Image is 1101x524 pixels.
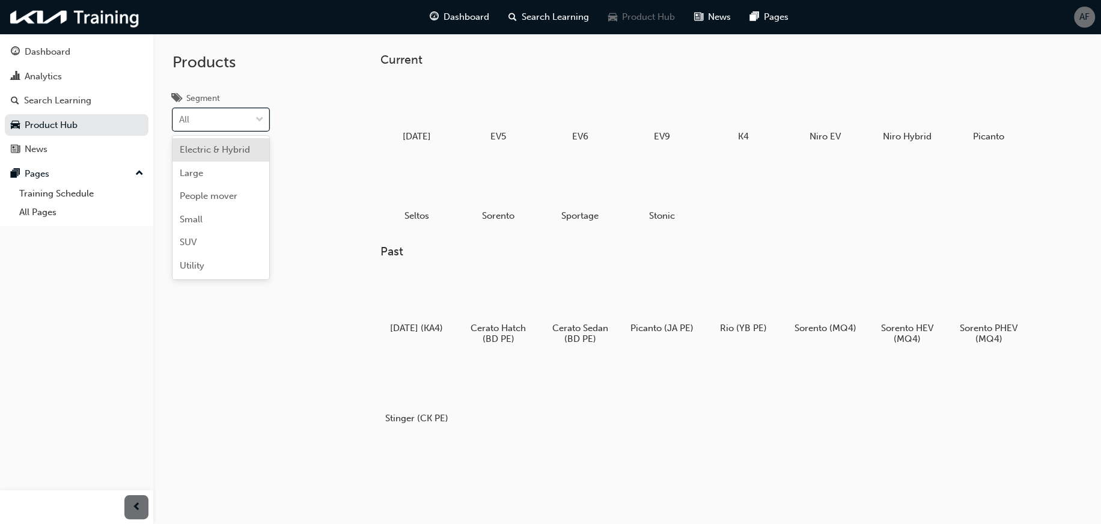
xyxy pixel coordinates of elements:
[957,131,1020,142] h5: Picanto
[135,166,144,181] span: up-icon
[685,5,740,29] a: news-iconNews
[462,269,534,349] a: Cerato Hatch (BD PE)
[707,76,779,146] a: K4
[14,184,148,203] a: Training Schedule
[14,203,148,222] a: All Pages
[626,269,698,338] a: Picanto (JA PE)
[549,323,612,344] h5: Cerato Sedan (BD PE)
[953,269,1025,349] a: Sorento PHEV (MQ4)
[11,96,19,106] span: search-icon
[385,413,448,424] h5: Stinger (CK PE)
[132,500,141,515] span: prev-icon
[444,10,489,24] span: Dashboard
[630,323,694,334] h5: Picanto (JA PE)
[420,5,499,29] a: guage-iconDashboard
[380,359,453,428] a: Stinger (CK PE)
[385,323,448,334] h5: [DATE] (KA4)
[708,10,731,24] span: News
[380,269,453,338] a: [DATE] (KA4)
[622,10,675,24] span: Product Hub
[380,76,453,146] a: [DATE]
[11,47,20,58] span: guage-icon
[24,94,91,108] div: Search Learning
[626,76,698,146] a: EV9
[467,210,530,221] h5: Sorento
[5,41,148,63] a: Dashboard
[876,323,939,344] h5: Sorento HEV (MQ4)
[712,323,775,334] h5: Rio (YB PE)
[499,5,599,29] a: search-iconSearch Learning
[462,76,534,146] a: EV5
[5,90,148,112] a: Search Learning
[179,113,189,127] div: All
[385,131,448,142] h5: [DATE]
[180,168,203,178] span: Large
[544,76,616,146] a: EV6
[6,5,144,29] img: kia-training
[172,94,181,105] span: tags-icon
[544,156,616,225] a: Sportage
[385,210,448,221] h5: Seltos
[180,237,197,248] span: SUV
[764,10,788,24] span: Pages
[794,131,857,142] h5: Niro EV
[544,269,616,349] a: Cerato Sedan (BD PE)
[549,210,612,221] h5: Sportage
[5,163,148,185] button: Pages
[630,131,694,142] h5: EV9
[11,169,20,180] span: pages-icon
[957,323,1020,344] h5: Sorento PHEV (MQ4)
[5,38,148,163] button: DashboardAnalyticsSearch LearningProduct HubNews
[467,323,530,344] h5: Cerato Hatch (BD PE)
[608,10,617,25] span: car-icon
[180,214,203,225] span: Small
[467,131,530,142] h5: EV5
[630,210,694,221] h5: Stonic
[380,53,1063,67] h3: Current
[694,10,703,25] span: news-icon
[462,156,534,225] a: Sorento
[1079,10,1090,24] span: AF
[25,45,70,59] div: Dashboard
[750,10,759,25] span: pages-icon
[11,144,20,155] span: news-icon
[626,156,698,225] a: Stonic
[25,167,49,181] div: Pages
[871,76,943,146] a: Niro Hybrid
[255,112,264,128] span: down-icon
[180,190,237,201] span: People mover
[5,114,148,136] a: Product Hub
[522,10,589,24] span: Search Learning
[11,120,20,131] span: car-icon
[5,138,148,160] a: News
[180,260,204,271] span: Utility
[25,70,62,84] div: Analytics
[794,323,857,334] h5: Sorento (MQ4)
[380,245,1063,258] h3: Past
[599,5,685,29] a: car-iconProduct Hub
[712,131,775,142] h5: K4
[1074,7,1095,28] button: AF
[180,144,250,155] span: Electric & Hybrid
[789,269,861,338] a: Sorento (MQ4)
[508,10,517,25] span: search-icon
[172,53,269,72] h2: Products
[5,65,148,88] a: Analytics
[25,142,47,156] div: News
[549,131,612,142] h5: EV6
[707,269,779,338] a: Rio (YB PE)
[871,269,943,349] a: Sorento HEV (MQ4)
[876,131,939,142] h5: Niro Hybrid
[11,72,20,82] span: chart-icon
[953,76,1025,146] a: Picanto
[186,93,220,105] div: Segment
[789,76,861,146] a: Niro EV
[380,156,453,225] a: Seltos
[740,5,798,29] a: pages-iconPages
[430,10,439,25] span: guage-icon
